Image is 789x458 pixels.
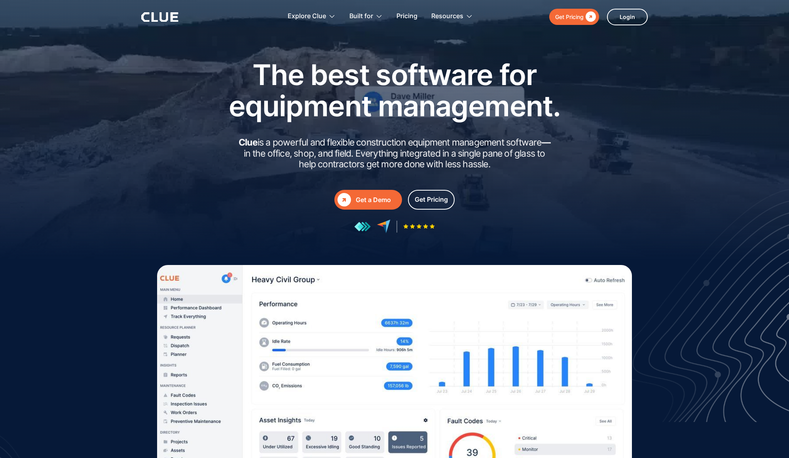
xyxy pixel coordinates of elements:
a: Login [607,9,648,25]
h1: The best software for equipment management. [216,59,573,121]
div: Built for [349,4,373,29]
a: Get Pricing [408,190,455,210]
div:  [584,12,596,22]
a: Get a Demo [334,190,402,210]
img: Five-star rating icon [403,224,435,229]
div: Resources [431,4,463,29]
div: Explore Clue [288,4,336,29]
iframe: Chat Widget [749,420,789,458]
a: Get Pricing [549,9,599,25]
img: Design for fleet management software [614,187,789,422]
strong: — [542,137,550,148]
img: reviews at getapp [354,221,371,232]
div: Resources [431,4,473,29]
div: Get a Demo [356,195,399,205]
div:  [338,193,351,206]
strong: Clue [239,137,258,148]
img: reviews at capterra [377,220,391,233]
div: Explore Clue [288,4,326,29]
a: Pricing [396,4,417,29]
div: Built for [349,4,383,29]
div: Get Pricing [415,195,448,204]
div: Get Pricing [555,12,584,22]
h2: is a powerful and flexible construction equipment management software in the office, shop, and fi... [236,137,553,170]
